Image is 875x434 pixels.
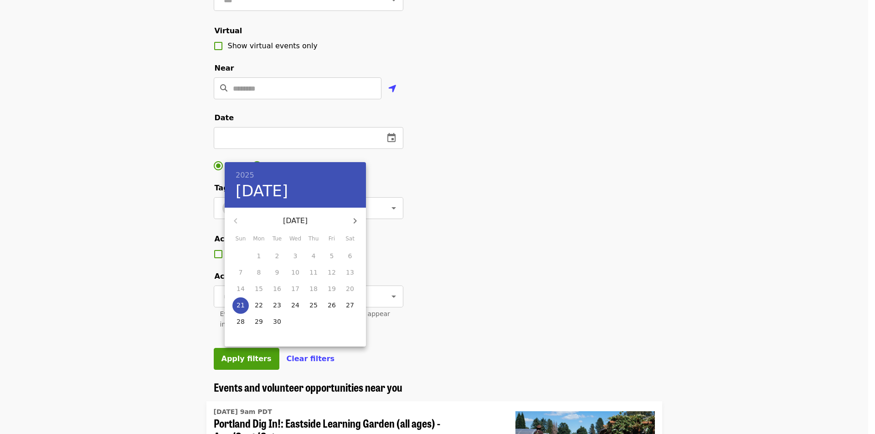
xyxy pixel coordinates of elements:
p: [DATE] [247,215,344,226]
button: 21 [232,297,249,314]
p: 22 [255,301,263,310]
button: 24 [287,297,304,314]
p: 30 [273,317,281,326]
p: 29 [255,317,263,326]
p: 24 [291,301,299,310]
button: 2025 [236,169,254,182]
button: 22 [251,297,267,314]
button: [DATE] [236,182,288,201]
button: 28 [232,314,249,330]
button: 30 [269,314,285,330]
span: Thu [305,235,322,244]
span: Tue [269,235,285,244]
p: 28 [237,317,245,326]
button: 29 [251,314,267,330]
span: Wed [287,235,304,244]
span: Fri [324,235,340,244]
span: Sun [232,235,249,244]
p: 23 [273,301,281,310]
p: 25 [309,301,318,310]
p: 26 [328,301,336,310]
span: Mon [251,235,267,244]
p: 27 [346,301,354,310]
button: 23 [269,297,285,314]
span: Sat [342,235,358,244]
p: 21 [237,301,245,310]
button: 26 [324,297,340,314]
button: 27 [342,297,358,314]
button: 25 [305,297,322,314]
